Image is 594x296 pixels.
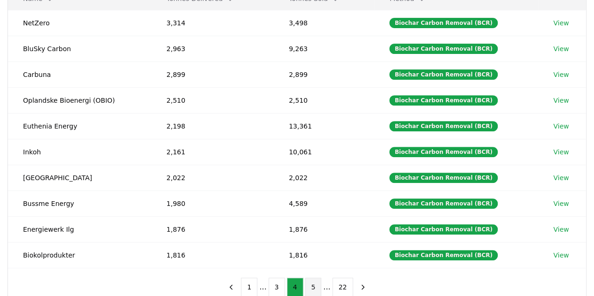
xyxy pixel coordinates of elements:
[389,121,497,131] div: Biochar Carbon Removal (BCR)
[8,87,151,113] td: Oplandske Bioenergi (OBIO)
[553,121,569,131] a: View
[553,250,569,260] a: View
[553,147,569,157] a: View
[151,36,274,61] td: 2,963
[151,139,274,165] td: 2,161
[8,139,151,165] td: Inkoh
[8,216,151,242] td: Energiewerk Ilg
[151,10,274,36] td: 3,314
[8,190,151,216] td: Bussme Energy
[553,96,569,105] a: View
[389,147,497,157] div: Biochar Carbon Removal (BCR)
[151,216,274,242] td: 1,876
[259,281,266,293] li: ...
[553,173,569,182] a: View
[274,216,374,242] td: 1,876
[274,61,374,87] td: 2,899
[553,18,569,28] a: View
[389,173,497,183] div: Biochar Carbon Removal (BCR)
[151,242,274,268] td: 1,816
[8,165,151,190] td: [GEOGRAPHIC_DATA]
[8,113,151,139] td: Euthenia Energy
[389,198,497,209] div: Biochar Carbon Removal (BCR)
[274,165,374,190] td: 2,022
[274,87,374,113] td: 2,510
[274,10,374,36] td: 3,498
[389,69,497,80] div: Biochar Carbon Removal (BCR)
[8,10,151,36] td: NetZero
[8,61,151,87] td: Carbuna
[274,139,374,165] td: 10,061
[389,250,497,260] div: Biochar Carbon Removal (BCR)
[389,224,497,235] div: Biochar Carbon Removal (BCR)
[8,242,151,268] td: Biokolprodukter
[553,225,569,234] a: View
[151,87,274,113] td: 2,510
[274,113,374,139] td: 13,361
[151,113,274,139] td: 2,198
[553,44,569,53] a: View
[553,70,569,79] a: View
[323,281,330,293] li: ...
[151,190,274,216] td: 1,980
[553,199,569,208] a: View
[274,190,374,216] td: 4,589
[151,61,274,87] td: 2,899
[389,18,497,28] div: Biochar Carbon Removal (BCR)
[151,165,274,190] td: 2,022
[8,36,151,61] td: BluSky Carbon
[389,44,497,54] div: Biochar Carbon Removal (BCR)
[274,36,374,61] td: 9,263
[274,242,374,268] td: 1,816
[389,95,497,106] div: Biochar Carbon Removal (BCR)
